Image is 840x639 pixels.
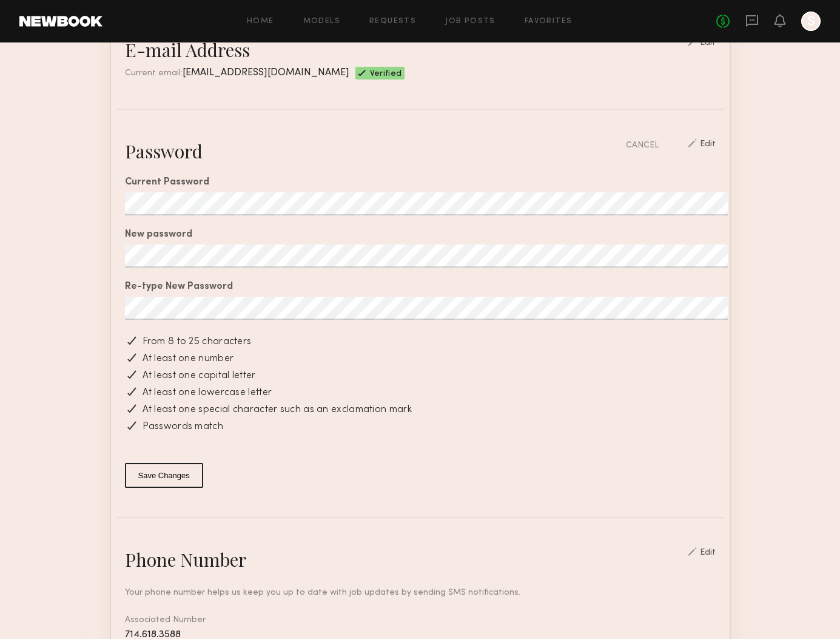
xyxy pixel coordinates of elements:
[125,586,716,599] div: Your phone number helps us keep you up to date with job updates by sending SMS notifications.
[125,547,247,572] div: Phone Number
[700,549,716,557] div: Edit
[133,385,658,400] div: At least one lowercase letter
[133,368,658,383] div: At least one capital letter
[369,18,416,25] a: Requests
[133,351,658,366] div: At least one number
[125,230,716,240] div: New password
[133,419,658,434] div: Passwords match
[445,18,496,25] a: Job Posts
[125,67,349,79] div: Current email:
[125,139,203,163] div: Password
[125,178,716,188] div: Current Password
[303,18,340,25] a: Models
[700,140,716,152] div: Edit
[525,18,573,25] a: Favorites
[626,139,659,152] div: CANCEL
[133,334,658,349] div: From 8 to 25 characters
[801,12,821,31] a: S
[700,39,716,47] div: Edit
[125,38,250,62] div: E-mail Address
[370,70,402,79] span: Verified
[133,402,658,417] div: At least one special character such as an exclamation mark
[125,282,716,292] div: Re-type New Password
[125,463,203,488] button: Save Changes
[247,18,274,25] a: Home
[183,68,349,78] span: [EMAIL_ADDRESS][DOMAIN_NAME]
